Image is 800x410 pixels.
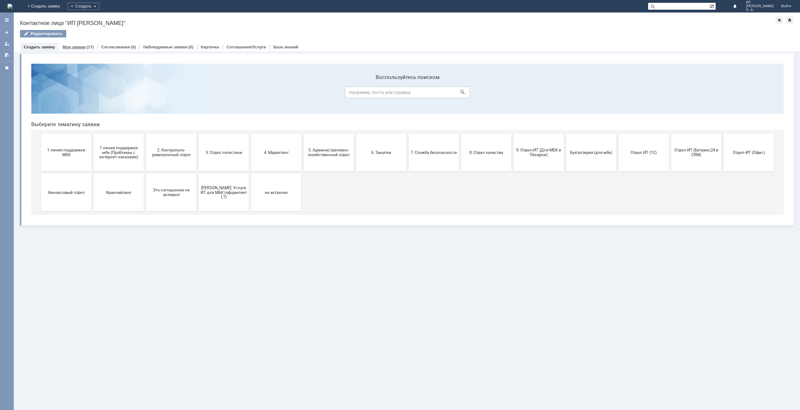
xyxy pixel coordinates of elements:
a: База знаний [273,45,298,49]
button: Отдел-ИТ (Офис) [697,75,747,112]
div: (0) [131,45,136,49]
span: Отдел ИТ (1С) [594,91,641,96]
a: Соглашения/Услуги [227,45,266,49]
button: не актуален [225,115,275,152]
button: Это соглашение не активно! [120,115,170,152]
a: Мои заявки [62,45,86,49]
div: (0) [188,45,193,49]
span: 1 линия поддержки мбк (Проблемы с интернет-заказами) [69,86,116,101]
label: Воспользуйтесь поиском [319,15,444,22]
button: 1 линия поддержки мбк (Проблемы с интернет-заказами) [67,75,117,112]
button: Финансовый отдел [15,115,65,152]
div: Добавить в избранное [776,16,783,24]
span: Отдел-ИТ (Офис) [699,91,746,96]
span: [PERSON_NAME]. Услуги ИТ для МБК (оформляет L1) [174,126,221,141]
div: Создать [67,2,99,10]
span: О. А. [746,8,774,12]
button: Отдел-ИТ (Битрикс24 и CRM) [645,75,695,112]
span: не актуален [227,131,273,136]
button: [PERSON_NAME]. Услуги ИТ для МБК (оформляет L1) [172,115,222,152]
div: Сделать домашней страницей [786,16,793,24]
span: 7. Служба безопасности [384,91,431,96]
span: Франчайзинг [69,131,116,136]
span: 6. Закупки [332,91,378,96]
span: 5. Административно-хозяйственный отдел [279,89,326,98]
a: Карточка [201,45,219,49]
img: logo [7,4,12,9]
a: Перейти на домашнюю страницу [7,4,12,9]
a: Мои заявки [2,39,12,49]
button: 4. Маркетинг [225,75,275,112]
span: Расширенный поиск [709,3,716,9]
button: 5. Административно-хозяйственный отдел [277,75,327,112]
span: Финансовый отдел [17,131,63,136]
span: [PERSON_NAME] [746,4,774,8]
a: Создать заявку [2,27,12,37]
button: 6. Закупки [330,75,380,112]
span: Это соглашение не активно! [122,129,168,138]
button: Отдел ИТ (1С) [592,75,642,112]
a: Мои согласования [2,50,12,60]
span: 3. Отдел логистики [174,91,221,96]
button: Франчайзинг [67,115,117,152]
a: Создать заявку [24,45,55,49]
button: 3. Отдел логистики [172,75,222,112]
span: Бухгалтерия (для мбк) [542,91,588,96]
span: 8. Отдел качества [437,91,483,96]
span: Отдел-ИТ (Битрикс24 и CRM) [647,89,693,98]
button: Бухгалтерия (для мбк) [540,75,590,112]
input: Например, почта или справка [319,28,444,39]
div: (17) [87,45,94,49]
header: Выберите тематику заявки [5,62,757,69]
span: 2. Контрольно-ревизионный отдел [122,89,168,98]
button: 8. Отдел качества [435,75,485,112]
a: Согласования [101,45,130,49]
button: 9. Отдел-ИТ (Для МБК и Пекарни) [487,75,537,112]
button: 7. Служба безопасности [382,75,432,112]
span: ИП [746,1,774,4]
button: 2. Контрольно-ревизионный отдел [120,75,170,112]
span: 1 линия поддержки МБК [17,89,63,98]
button: 1 линия поддержки МБК [15,75,65,112]
span: 4. Маркетинг [227,91,273,96]
a: Наблюдаемые заявки [143,45,187,49]
span: 9. Отдел-ИТ (Для МБК и Пекарни) [489,89,536,98]
div: Контактное лицо "ИП [PERSON_NAME]" [20,20,776,26]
